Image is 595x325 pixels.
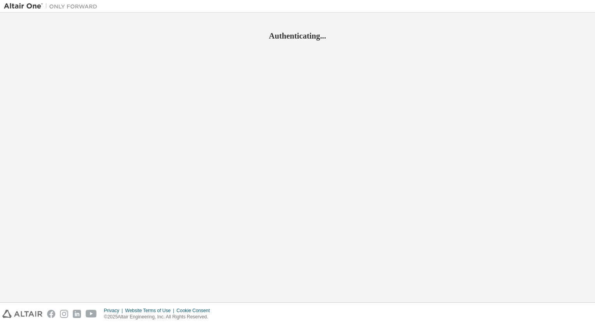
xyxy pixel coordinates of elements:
[176,307,214,314] div: Cookie Consent
[4,2,101,10] img: Altair One
[86,310,97,318] img: youtube.svg
[2,310,42,318] img: altair_logo.svg
[60,310,68,318] img: instagram.svg
[73,310,81,318] img: linkedin.svg
[125,307,176,314] div: Website Terms of Use
[104,314,215,320] p: © 2025 Altair Engineering, Inc. All Rights Reserved.
[104,307,125,314] div: Privacy
[47,310,55,318] img: facebook.svg
[4,31,591,41] h2: Authenticating...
